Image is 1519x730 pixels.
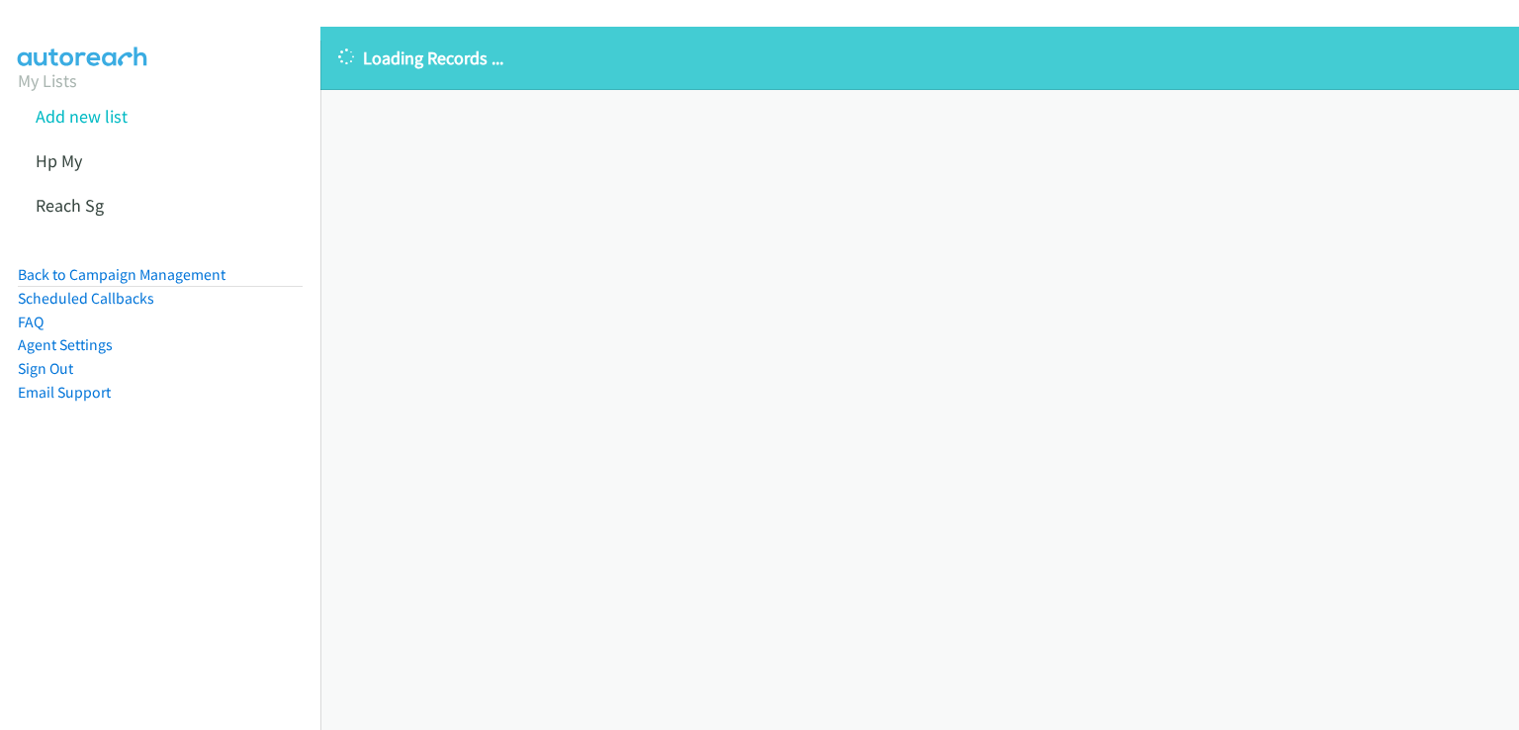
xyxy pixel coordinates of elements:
a: FAQ [18,313,44,331]
a: Sign Out [18,359,73,378]
a: Back to Campaign Management [18,265,225,284]
a: My Lists [18,69,77,92]
a: Agent Settings [18,335,113,354]
a: Hp My [36,149,82,172]
a: Reach Sg [36,194,104,217]
a: Email Support [18,383,111,402]
a: Add new list [36,105,128,128]
a: Scheduled Callbacks [18,289,154,308]
p: Loading Records ... [338,45,1501,71]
